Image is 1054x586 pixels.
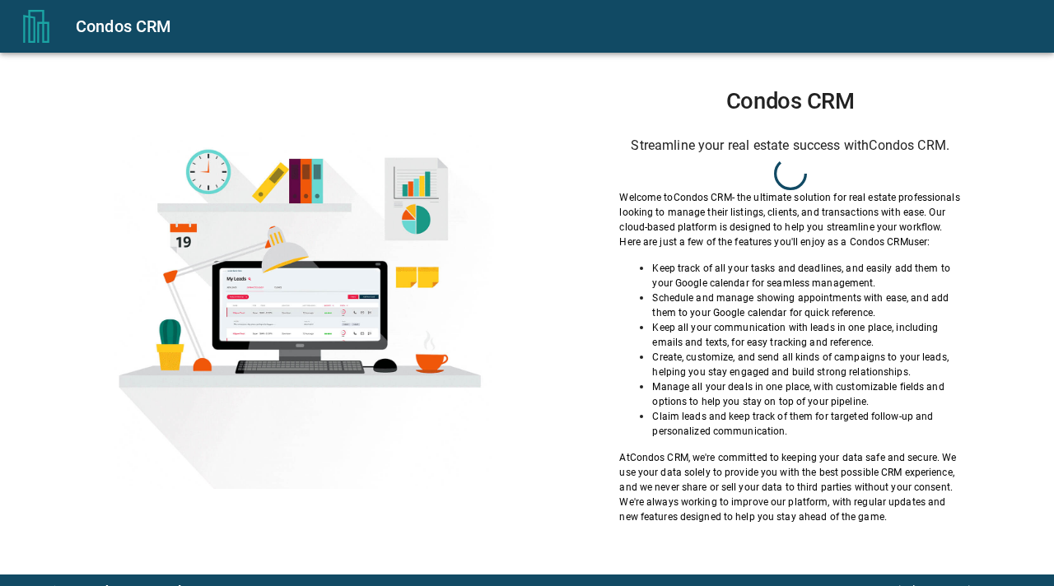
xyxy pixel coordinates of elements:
[652,261,961,291] p: Keep track of all your tasks and deadlines, and easily add them to your Google calendar for seaml...
[652,379,961,409] p: Manage all your deals in one place, with customizable fields and options to help you stay on top ...
[652,409,961,439] p: Claim leads and keep track of them for targeted follow-up and personalized communication.
[652,350,961,379] p: Create, customize, and send all kinds of campaigns to your leads, helping you stay engaged and bu...
[619,495,961,524] p: We're always working to improve our platform, with regular updates and new features designed to h...
[619,88,961,114] h1: Condos CRM
[652,291,961,320] p: Schedule and manage showing appointments with ease, and add them to your Google calendar for quic...
[76,13,1034,40] div: Condos CRM
[619,190,961,235] p: Welcome to Condos CRM - the ultimate solution for real estate professionals looking to manage the...
[619,450,961,495] p: At Condos CRM , we're committed to keeping your data safe and secure. We use your data solely to ...
[619,235,961,249] p: Here are just a few of the features you'll enjoy as a Condos CRM user:
[652,320,961,350] p: Keep all your communication with leads in one place, including emails and texts, for easy trackin...
[619,134,961,157] h6: Streamline your real estate success with Condos CRM .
